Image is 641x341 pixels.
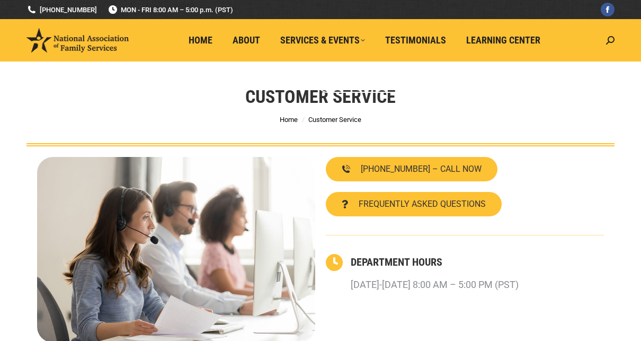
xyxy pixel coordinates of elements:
span: Services & Events [280,34,365,46]
span: Home [189,34,212,46]
a: Home [280,116,298,124]
h1: Customer Service [245,85,396,108]
span: Customer Service [325,77,405,89]
span: MON - FRI 8:00 AM – 5:00 p.m. (PST) [108,5,233,15]
a: FREQUENTLY ASKED QUESTIONS [326,192,502,216]
a: [PHONE_NUMBER] [26,5,97,15]
p: [DATE]-[DATE] 8:00 AM – 5:00 PM (PST) [351,275,519,294]
a: Testimonials [378,30,453,50]
a: [PHONE_NUMBER] – CALL NOW [326,157,497,181]
a: Learning Center [459,30,548,50]
a: About [225,30,268,50]
img: National Association of Family Services [26,28,129,52]
span: [PHONE_NUMBER] – CALL NOW [361,165,482,173]
a: DEPARTMENT HOURS [351,256,442,268]
span: Testimonials [385,34,446,46]
span: Customer Service [308,116,361,124]
span: FREQUENTLY ASKED QUESTIONS [359,200,486,208]
span: About [233,34,260,46]
span: Learning Center [466,34,540,46]
a: Facebook page opens in new window [601,3,615,16]
a: Home [181,30,220,50]
a: Customer Service [317,73,412,93]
